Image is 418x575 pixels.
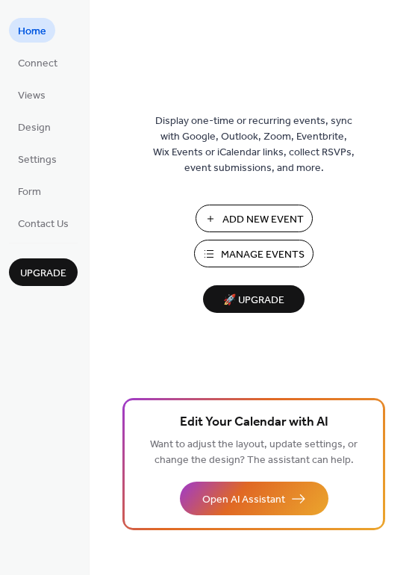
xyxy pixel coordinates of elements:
[9,114,60,139] a: Design
[18,88,46,104] span: Views
[9,50,66,75] a: Connect
[221,247,305,263] span: Manage Events
[180,482,328,515] button: Open AI Assistant
[212,290,296,311] span: 🚀 Upgrade
[18,56,57,72] span: Connect
[180,412,328,433] span: Edit Your Calendar with AI
[194,240,313,267] button: Manage Events
[9,82,54,107] a: Views
[202,492,285,508] span: Open AI Assistant
[18,217,69,232] span: Contact Us
[222,212,304,228] span: Add New Event
[196,205,313,232] button: Add New Event
[203,285,305,313] button: 🚀 Upgrade
[18,184,41,200] span: Form
[9,211,78,235] a: Contact Us
[153,114,355,176] span: Display one-time or recurring events, sync with Google, Outlook, Zoom, Eventbrite, Wix Events or ...
[150,435,358,470] span: Want to adjust the layout, update settings, or change the design? The assistant can help.
[18,120,51,136] span: Design
[18,24,46,40] span: Home
[20,266,66,282] span: Upgrade
[9,258,78,286] button: Upgrade
[18,152,57,168] span: Settings
[9,178,50,203] a: Form
[9,18,55,43] a: Home
[9,146,66,171] a: Settings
